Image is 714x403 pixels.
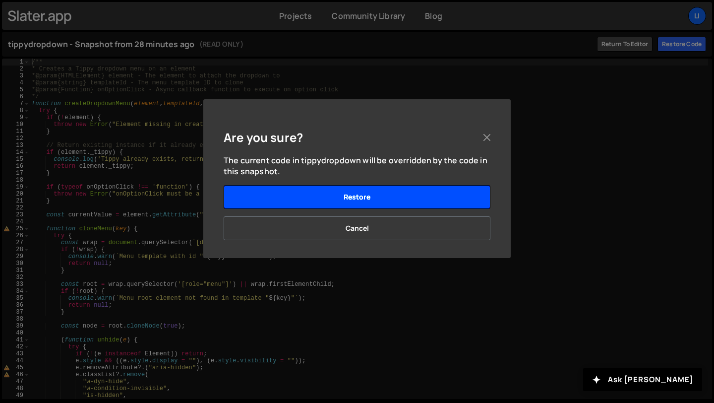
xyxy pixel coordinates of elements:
[224,130,303,145] h5: Are you sure?
[224,185,490,209] button: Restore
[224,216,490,240] button: Cancel
[224,155,490,177] p: The current code in tippydropdown will be overridden by the code in this snapshot.
[479,130,494,145] button: Close
[583,368,702,391] button: Ask [PERSON_NAME]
